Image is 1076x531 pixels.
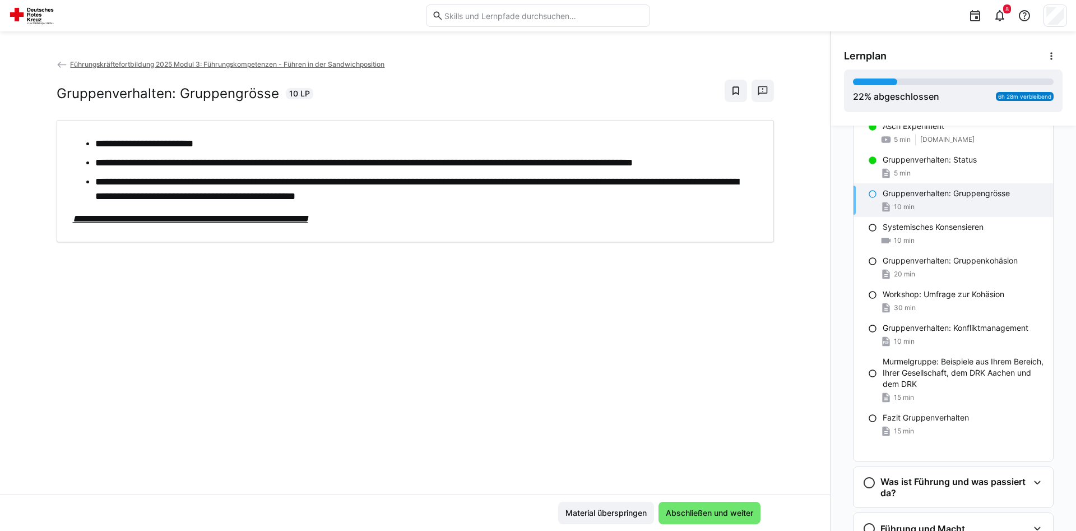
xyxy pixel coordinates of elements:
input: Skills und Lernpfade durchsuchen… [443,11,644,21]
span: 30 min [894,303,916,312]
p: Murmelgruppe: Beispiele aus Ihrem Bereich, Ihrer Gesellschaft, dem DRK Aachen und dem DRK [883,356,1044,390]
span: 6h 28m verbleibend [998,93,1051,100]
p: Asch Experiment [883,121,944,132]
p: Gruppenverhalten: Gruppengrösse [883,188,1010,199]
h3: Was ist Führung und was passiert da? [880,476,1028,498]
h2: Gruppenverhalten: Gruppengrösse [57,85,279,102]
span: 10 min [894,236,915,245]
span: 8 [1005,6,1009,12]
span: Abschließen und weiter [664,507,755,519]
span: 5 min [894,135,911,144]
p: Workshop: Umfrage zur Kohäsion [883,289,1004,300]
span: 5 min [894,169,911,178]
p: Fazit Gruppenverhalten [883,412,969,423]
a: Führungskräftefortbildung 2025 Modul 3: Führungskompetenzen - Führen in der Sandwichposition [57,60,385,68]
span: 10 min [894,202,915,211]
p: Gruppenverhalten: Gruppenkohäsion [883,255,1018,266]
p: Systemisches Konsensieren [883,221,984,233]
span: 15 min [894,393,914,402]
span: [DOMAIN_NAME] [920,135,975,144]
span: 10 LP [289,88,310,99]
div: % abgeschlossen [853,90,939,103]
p: Gruppenverhalten: Konfliktmanagement [883,322,1028,334]
p: Gruppenverhalten: Status [883,154,977,165]
span: 20 min [894,270,915,279]
span: Führungskräftefortbildung 2025 Modul 3: Führungskompetenzen - Führen in der Sandwichposition [70,60,384,68]
button: Abschließen und weiter [658,502,760,524]
span: 10 min [894,337,915,346]
span: 15 min [894,427,914,436]
button: Material überspringen [558,502,654,524]
span: Material überspringen [564,507,648,519]
span: Lernplan [844,50,887,62]
span: 22 [853,91,864,102]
